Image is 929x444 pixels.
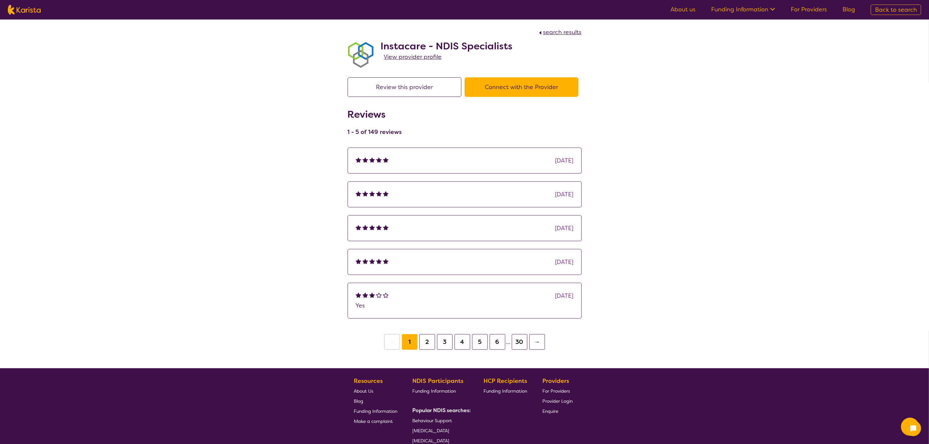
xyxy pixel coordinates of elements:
img: fullstar [376,258,382,264]
img: fullstar [369,225,375,230]
a: search results [537,28,582,36]
span: Blog [354,398,363,404]
a: Review this provider [348,83,465,91]
img: fullstar [383,191,389,196]
a: Blog [843,6,855,13]
img: fullstar [376,157,382,163]
img: fullstar [363,292,368,298]
b: Popular NDIS searches: [413,407,471,414]
img: fullstar [369,157,375,163]
img: fullstar [363,191,368,196]
img: fullstar [363,258,368,264]
a: Funding Information [413,386,469,396]
a: [MEDICAL_DATA] [413,425,469,436]
a: Back to search [871,5,921,15]
h2: Reviews [348,109,402,120]
button: 3 [437,334,453,350]
span: Back to search [875,6,917,14]
a: About us [670,6,696,13]
h4: 1 - 5 of 149 reviews [348,128,402,136]
img: Karista logo [8,5,41,15]
img: fullstar [383,225,389,230]
button: Channel Menu [901,418,919,436]
img: fullstar [356,292,361,298]
button: → [529,334,545,350]
span: Funding Information [354,408,397,414]
a: View provider profile [384,52,442,62]
span: For Providers [542,388,570,394]
img: fullstar [356,191,361,196]
span: Make a complaint [354,418,393,424]
div: [DATE] [555,189,574,199]
span: Funding Information [484,388,527,394]
span: Behaviour Support [413,418,452,424]
a: Funding Information [711,6,775,13]
b: HCP Recipients [484,377,527,385]
img: emptystar [376,292,382,298]
img: fullstar [369,191,375,196]
button: 1 [402,334,418,350]
a: Funding Information [484,386,527,396]
button: 2 [419,334,435,350]
span: Provider Login [542,398,573,404]
b: Providers [542,377,569,385]
div: [DATE] [555,156,574,165]
img: fullstar [383,258,389,264]
span: View provider profile [384,53,442,61]
b: Resources [354,377,383,385]
a: Provider Login [542,396,573,406]
span: [MEDICAL_DATA] [413,438,449,444]
span: [MEDICAL_DATA] [413,428,449,434]
img: fullstar [369,258,375,264]
span: … [506,338,511,346]
a: For Providers [791,6,827,13]
button: 6 [490,334,505,350]
img: fullstar [376,225,382,230]
h2: Instacare - NDIS Specialists [381,40,513,52]
img: fullstar [369,292,375,298]
span: About Us [354,388,373,394]
span: search results [543,28,582,36]
button: 5 [472,334,488,350]
img: fullstar [376,191,382,196]
a: For Providers [542,386,573,396]
button: Review this provider [348,77,461,97]
div: [DATE] [555,291,574,301]
img: fullstar [363,225,368,230]
button: 30 [512,334,527,350]
div: [DATE] [555,257,574,267]
img: fullstar [356,157,361,163]
a: Make a complaint [354,416,397,426]
a: Enquire [542,406,573,416]
a: Behaviour Support [413,415,469,425]
b: NDIS Participants [413,377,464,385]
a: About Us [354,386,397,396]
span: Enquire [542,408,558,414]
img: fullstar [356,258,361,264]
img: obkhna0zu27zdd4ubuus.png [348,42,374,68]
button: 4 [455,334,470,350]
img: fullstar [383,157,389,163]
button: ← [384,334,400,350]
a: Blog [354,396,397,406]
a: Funding Information [354,406,397,416]
span: Funding Information [413,388,456,394]
div: [DATE] [555,223,574,233]
img: emptystar [383,292,389,298]
p: Yes [356,301,574,310]
img: fullstar [363,157,368,163]
img: fullstar [356,225,361,230]
a: Connect with the Provider [465,83,582,91]
button: Connect with the Provider [465,77,578,97]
